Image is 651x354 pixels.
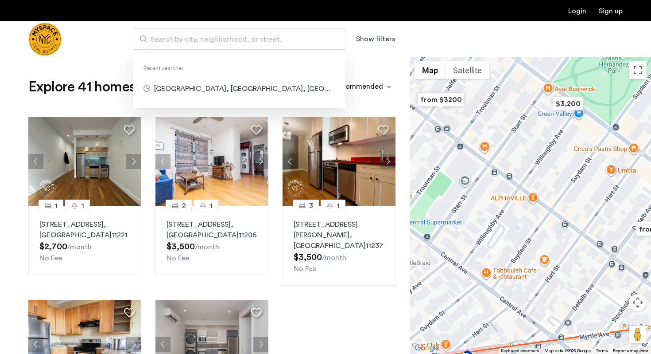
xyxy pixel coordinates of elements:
[154,83,331,94] span: [GEOGRAPHIC_DATA], [GEOGRAPHIC_DATA], [GEOGRAPHIC_DATA], [GEOGRAPHIC_DATA]
[28,23,62,56] img: logo
[39,219,130,240] p: [STREET_ADDRESS] 11221
[329,79,395,95] ng-select: sort-apartment
[151,34,321,45] span: Search by city, neighborhood, or street.
[126,337,141,352] button: Next apartment
[501,348,539,354] button: Keyboard shortcuts
[283,117,396,206] img: 1996_638284060635614033.png
[294,253,322,262] span: $3,500
[253,337,268,352] button: Next apartment
[67,244,92,251] sub: /month
[39,242,67,251] span: $2,700
[126,154,141,169] button: Next apartment
[28,154,43,169] button: Previous apartment
[596,348,608,354] a: Terms
[167,219,257,240] p: [STREET_ADDRESS] 11206
[380,154,395,169] button: Next apartment
[414,90,468,110] div: from $3200
[155,337,170,352] button: Previous apartment
[28,78,236,96] h1: Explore 41 homes and apartments
[155,154,170,169] button: Previous apartment
[294,265,316,272] span: No Fee
[294,219,384,251] p: [STREET_ADDRESS][PERSON_NAME] 11237
[195,244,219,251] sub: /month
[544,349,591,353] span: Map data ©2025 Google
[283,154,298,169] button: Previous apartment
[81,201,84,211] span: 1
[133,28,345,50] input: Apartment Search
[167,242,195,251] span: $3,500
[322,254,346,261] sub: /month
[28,206,141,275] a: 11[STREET_ADDRESS], [GEOGRAPHIC_DATA]11221No Fee
[599,8,623,15] a: Registration
[309,201,313,211] span: 3
[133,64,345,73] div: Recent searches
[253,154,268,169] button: Next apartment
[332,81,383,94] div: Recommended
[167,255,189,262] span: No Fee
[182,201,186,211] span: 2
[28,117,142,206] img: 22_638505351242861553.png
[283,206,395,286] a: 31[STREET_ADDRESS][PERSON_NAME], [GEOGRAPHIC_DATA]11237No Fee
[210,201,213,211] span: 1
[568,8,586,15] a: Login
[629,294,647,311] button: Map camera controls
[28,337,43,352] button: Previous apartment
[446,61,489,79] button: Show satellite imagery
[549,94,587,114] div: $3,200
[412,342,442,354] a: Open this area in Google Maps (opens a new window)
[412,342,442,354] img: Google
[613,348,648,354] a: Report a map error
[415,61,446,79] button: Show street map
[356,34,395,44] button: Show or hide filters
[55,201,58,211] span: 1
[629,326,647,343] button: Drag Pegman onto the map to open Street View
[28,23,62,56] a: Cazamio Logo
[39,255,62,262] span: No Fee
[337,201,340,211] span: 1
[629,61,647,79] button: Toggle fullscreen view
[155,206,268,275] a: 21[STREET_ADDRESS], [GEOGRAPHIC_DATA]11206No Fee
[155,117,269,206] img: 1997_638241668031069202.jpeg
